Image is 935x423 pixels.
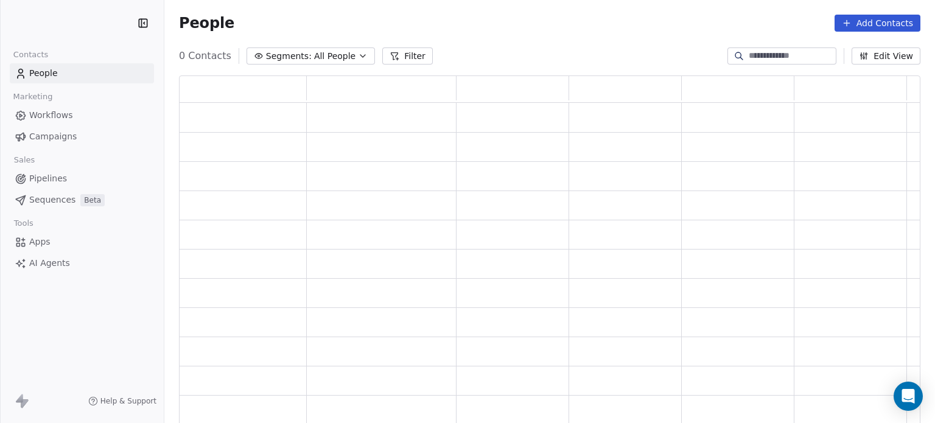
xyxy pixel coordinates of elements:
a: AI Agents [10,253,154,273]
span: Segments: [266,50,312,63]
div: Open Intercom Messenger [894,382,923,411]
span: All People [314,50,355,63]
span: People [179,14,234,32]
a: Help & Support [88,396,156,406]
a: Workflows [10,105,154,125]
span: 0 Contacts [179,49,231,63]
button: Add Contacts [835,15,920,32]
span: People [29,67,58,80]
button: Filter [382,47,433,65]
span: Campaigns [29,130,77,143]
span: Pipelines [29,172,67,185]
span: Sequences [29,194,75,206]
a: Apps [10,232,154,252]
span: Beta [80,194,105,206]
span: AI Agents [29,257,70,270]
span: Sales [9,151,40,169]
button: Edit View [852,47,920,65]
span: Workflows [29,109,73,122]
a: Campaigns [10,127,154,147]
a: Pipelines [10,169,154,189]
a: People [10,63,154,83]
span: Marketing [8,88,58,106]
span: Apps [29,236,51,248]
span: Help & Support [100,396,156,406]
span: Contacts [8,46,54,64]
a: SequencesBeta [10,190,154,210]
span: Tools [9,214,38,232]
